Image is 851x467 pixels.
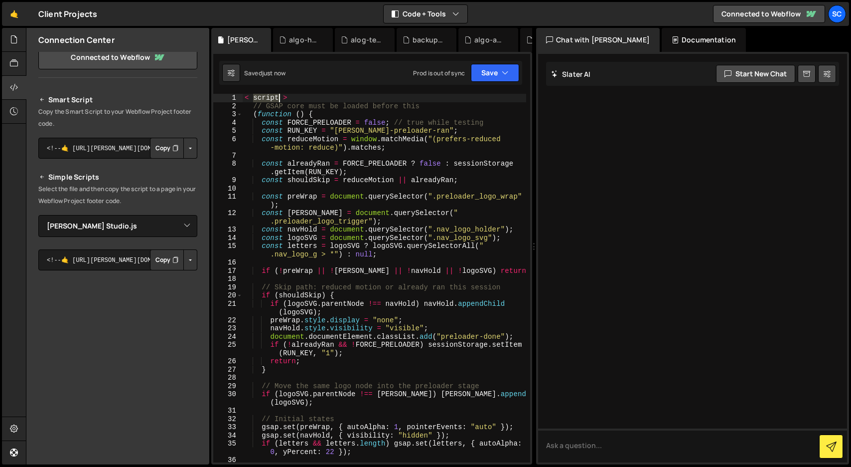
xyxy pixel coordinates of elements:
[213,407,243,415] div: 31
[413,69,465,77] div: Prod is out of sync
[662,28,746,52] div: Documentation
[150,138,197,159] div: Button group with nested dropdown
[213,357,243,366] div: 26
[289,35,321,45] div: algo-home-page-main.js
[536,28,660,52] div: Chat with [PERSON_NAME]
[213,415,243,424] div: 32
[474,35,506,45] div: algo-animation2_wrap.js
[213,440,243,456] div: 35
[213,283,243,292] div: 19
[213,341,243,357] div: 25
[38,171,197,183] h2: Simple Scripts
[213,127,243,135] div: 5
[213,432,243,440] div: 34
[213,291,243,300] div: 20
[213,258,243,267] div: 16
[213,234,243,242] div: 14
[213,300,243,316] div: 21
[38,8,97,20] div: Client Projects
[150,249,197,270] div: Button group with nested dropdown
[213,275,243,283] div: 18
[213,374,243,382] div: 28
[213,423,243,432] div: 33
[38,183,197,207] p: Select the file and then copy the script to a page in your Webflow Project footer code.
[213,324,243,333] div: 23
[38,249,197,270] textarea: <!--🤙 [URL][PERSON_NAME][DOMAIN_NAME]> <script>document.addEventListener("DOMContentLoaded", func...
[213,333,243,341] div: 24
[38,45,197,69] a: Connected to Webflow
[413,35,444,45] div: backup-algo1.0.js.js
[213,135,243,152] div: 6
[150,249,184,270] button: Copy
[213,119,243,127] div: 4
[351,35,383,45] div: alog-test.js
[38,34,115,45] h2: Connection Center
[213,366,243,374] div: 27
[471,64,519,82] button: Save
[213,102,243,111] div: 2
[213,456,243,465] div: 36
[213,152,243,160] div: 7
[213,242,243,258] div: 15
[716,65,795,83] button: Start new chat
[213,185,243,193] div: 10
[227,35,259,45] div: [PERSON_NAME] Studio.js
[213,176,243,185] div: 9
[213,160,243,176] div: 8
[713,5,825,23] a: Connected to Webflow
[213,226,243,234] div: 13
[213,390,243,407] div: 30
[213,382,243,391] div: 29
[213,209,243,226] div: 12
[213,193,243,209] div: 11
[262,69,285,77] div: just now
[244,69,285,77] div: Saved
[213,110,243,119] div: 3
[38,287,198,377] iframe: YouTube video player
[213,267,243,275] div: 17
[38,138,197,159] textarea: <!--🤙 [URL][PERSON_NAME][DOMAIN_NAME]> <script>document.addEventListener("DOMContentLoaded", func...
[828,5,846,23] a: Sc
[213,94,243,102] div: 1
[384,5,467,23] button: Code + Tools
[551,69,591,79] h2: Slater AI
[2,2,26,26] a: 🤙
[150,138,184,159] button: Copy
[213,316,243,325] div: 22
[38,94,197,106] h2: Smart Script
[38,106,197,130] p: Copy the Smart Script to your Webflow Project footer code.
